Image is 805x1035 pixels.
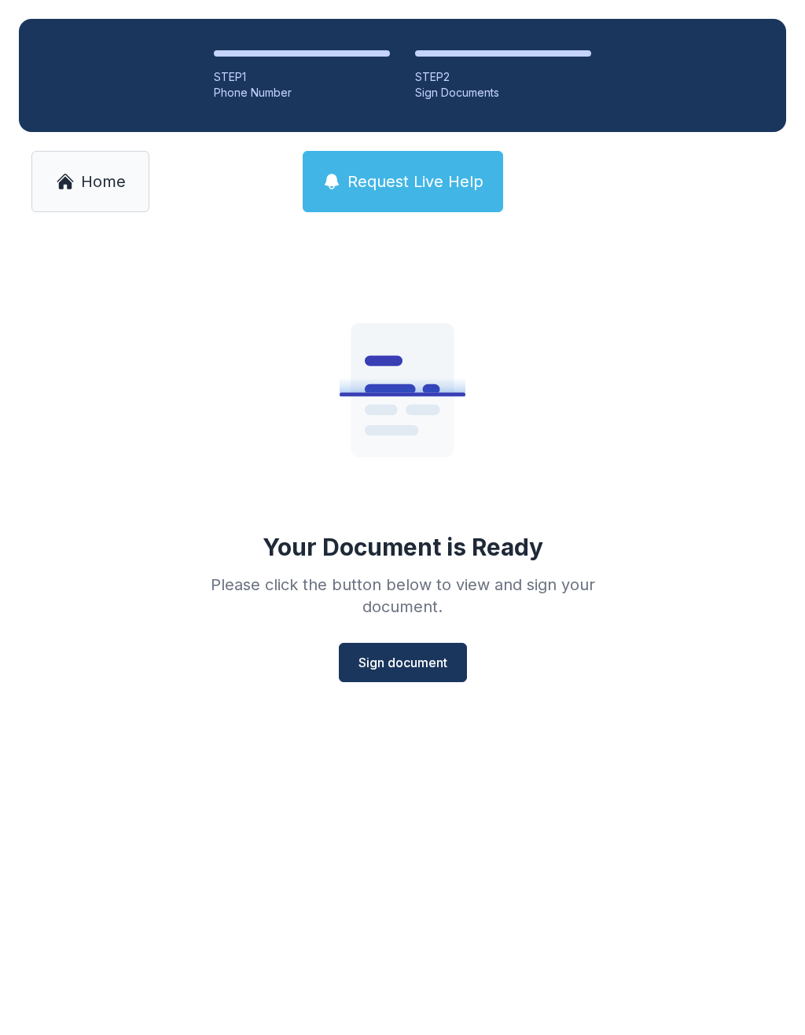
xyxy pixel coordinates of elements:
div: STEP 1 [214,69,390,85]
span: Sign document [358,653,447,672]
span: Request Live Help [347,171,483,193]
div: Sign Documents [415,85,591,101]
div: Phone Number [214,85,390,101]
div: Please click the button below to view and sign your document. [176,574,629,618]
div: Your Document is Ready [263,533,543,561]
div: STEP 2 [415,69,591,85]
span: Home [81,171,126,193]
